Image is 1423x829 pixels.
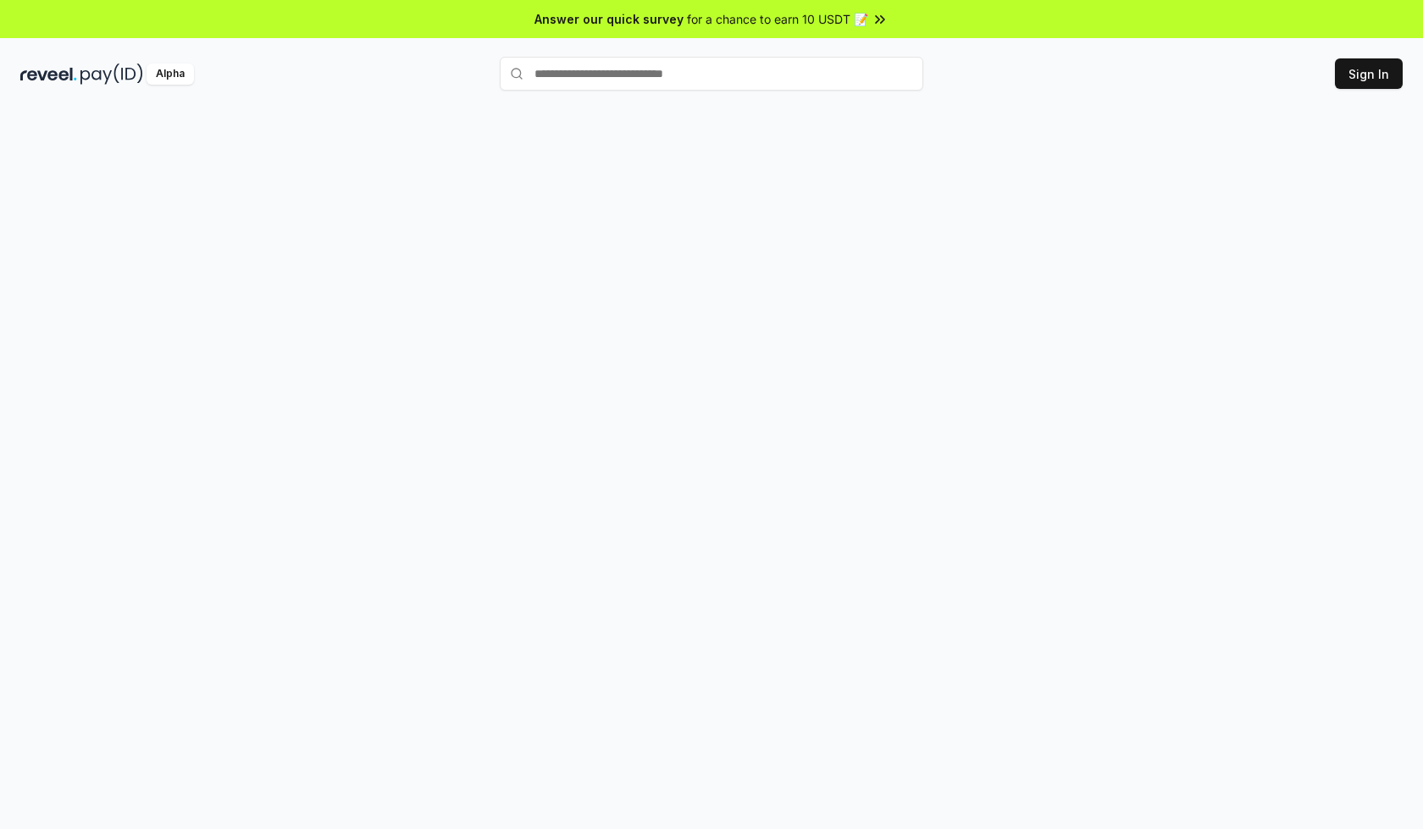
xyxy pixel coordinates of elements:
[147,64,194,85] div: Alpha
[534,10,684,28] span: Answer our quick survey
[20,64,77,85] img: reveel_dark
[1335,58,1403,89] button: Sign In
[687,10,868,28] span: for a chance to earn 10 USDT 📝
[80,64,143,85] img: pay_id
